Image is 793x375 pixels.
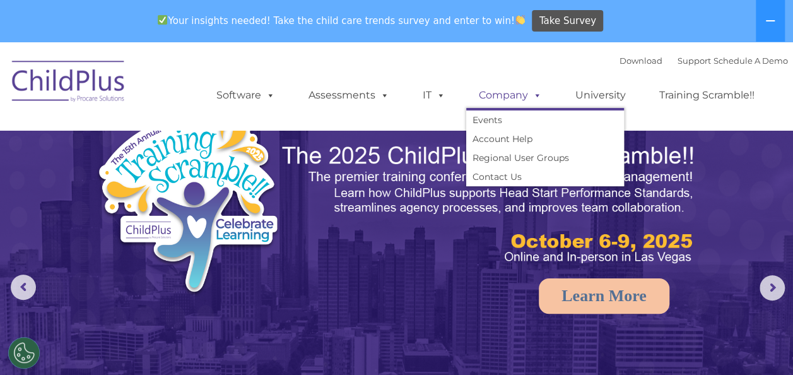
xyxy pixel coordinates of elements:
[466,148,624,167] a: Regional User Groups
[714,56,788,66] a: Schedule A Demo
[175,135,229,145] span: Phone number
[539,10,596,32] span: Take Survey
[158,15,167,25] img: ✅
[678,56,711,66] a: Support
[563,83,638,108] a: University
[153,8,531,33] span: Your insights needed! Take the child care trends survey and enter to win!
[466,110,624,129] a: Events
[532,10,603,32] a: Take Survey
[466,167,624,186] a: Contact Us
[466,83,555,108] a: Company
[8,337,40,369] button: Cookies Settings
[647,83,767,108] a: Training Scramble!!
[410,83,458,108] a: IT
[539,278,669,314] a: Learn More
[620,56,662,66] a: Download
[466,129,624,148] a: Account Help
[6,52,132,115] img: ChildPlus by Procare Solutions
[296,83,402,108] a: Assessments
[175,83,214,93] span: Last name
[515,15,525,25] img: 👏
[204,83,288,108] a: Software
[620,56,788,66] font: |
